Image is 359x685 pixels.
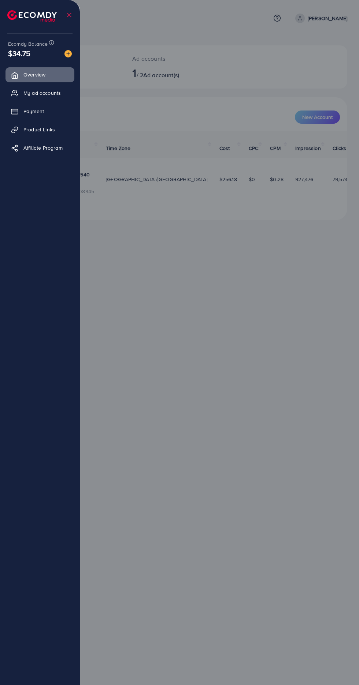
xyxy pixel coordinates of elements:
img: image [64,50,72,57]
span: Affiliate Program [23,144,63,151]
a: Overview [5,67,74,82]
span: Product Links [23,126,55,133]
a: Affiliate Program [5,141,74,155]
img: logo [7,10,57,22]
span: Overview [23,71,45,78]
span: Ecomdy Balance [8,40,48,48]
span: Payment [23,108,44,115]
a: Product Links [5,122,74,137]
span: My ad accounts [23,89,61,97]
iframe: Chat [328,652,354,680]
span: $34.75 [8,48,30,59]
a: Payment [5,104,74,119]
a: My ad accounts [5,86,74,100]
